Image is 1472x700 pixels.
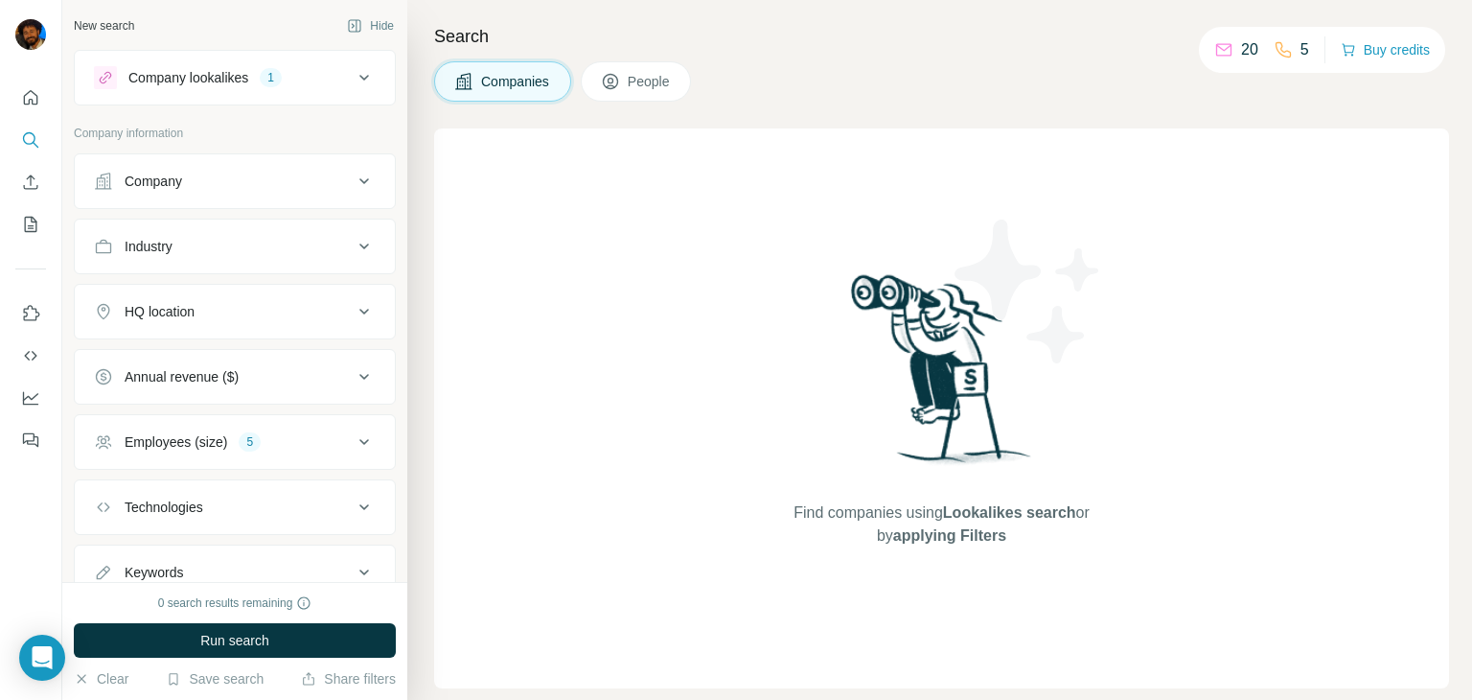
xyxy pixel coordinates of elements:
button: Share filters [301,669,396,688]
button: Company [75,158,395,204]
div: 0 search results remaining [158,595,312,612]
button: Save search [166,669,264,688]
button: Run search [74,623,396,658]
button: HQ location [75,289,395,335]
div: Company [125,172,182,191]
p: 5 [1300,38,1309,61]
p: Company information [74,125,396,142]
button: Employees (size)5 [75,419,395,465]
div: Technologies [125,498,203,517]
span: applying Filters [893,527,1006,544]
div: 1 [260,69,282,86]
div: Annual revenue ($) [125,367,239,386]
span: Lookalikes search [943,504,1076,521]
button: Feedback [15,423,46,457]
div: Company lookalikes [128,68,248,87]
button: Use Surfe on LinkedIn [15,296,46,331]
p: 20 [1241,38,1258,61]
div: Open Intercom Messenger [19,635,65,681]
div: New search [74,17,134,35]
img: Surfe Illustration - Stars [942,205,1115,378]
button: Annual revenue ($) [75,354,395,400]
span: Find companies using or by [788,502,1094,548]
button: Hide [333,12,407,40]
div: Employees (size) [125,432,227,452]
div: Keywords [125,563,183,582]
div: Industry [125,237,172,256]
button: Clear [74,669,128,688]
button: Use Surfe API [15,338,46,373]
span: People [628,72,672,91]
button: Keywords [75,549,395,595]
button: Search [15,123,46,157]
span: Companies [481,72,551,91]
button: Buy credits [1341,36,1430,63]
button: Technologies [75,484,395,530]
div: HQ location [125,302,195,321]
button: Enrich CSV [15,165,46,199]
button: Dashboard [15,381,46,415]
button: My lists [15,207,46,242]
img: Surfe Illustration - Woman searching with binoculars [842,269,1042,483]
h4: Search [434,23,1449,50]
button: Quick start [15,81,46,115]
img: Avatar [15,19,46,50]
button: Company lookalikes1 [75,55,395,101]
span: Run search [200,631,269,650]
div: 5 [239,433,261,451]
button: Industry [75,223,395,269]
